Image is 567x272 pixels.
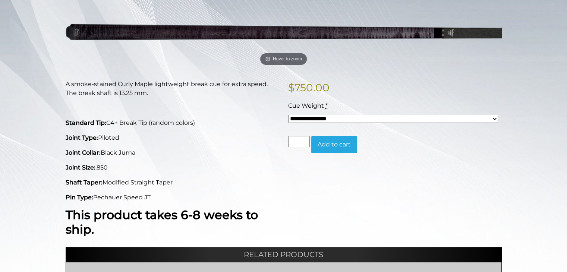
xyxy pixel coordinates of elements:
strong: This product takes 6-8 weeks to ship. [66,208,258,236]
strong: Joint Type: [66,134,98,141]
h2: Related products [66,247,502,262]
strong: Shaft Taper: [66,179,103,186]
strong: Joint Size: [66,164,95,171]
p: C4+ Break Tip (random colors) [66,118,279,127]
strong: Pin Type: [66,194,93,201]
button: Add to cart [311,136,357,153]
span: Cue Weight [288,102,324,109]
p: Black Juma [66,148,279,157]
bdi: 750.00 [288,81,330,94]
strong: Standard Tip: [66,119,106,126]
p: A smoke-stained Curly Maple lightweight break cue for extra speed. The break shaft is 13.25 mm. [66,80,279,98]
p: Piloted [66,133,279,142]
strong: Joint Collar: [66,149,101,156]
p: .850 [66,163,279,172]
p: Modified Straight Taper [66,178,279,187]
p: Pechauer Speed JT [66,193,279,202]
input: Product quantity [288,136,310,147]
abbr: required [325,102,328,109]
span: $ [288,81,294,94]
